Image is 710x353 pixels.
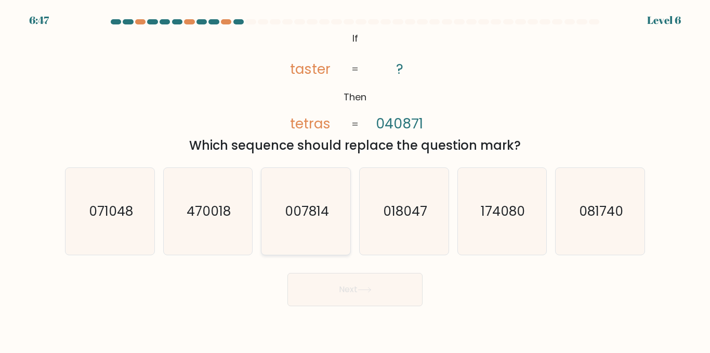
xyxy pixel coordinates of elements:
tspan: = [351,117,359,130]
tspan: tetras [290,114,331,133]
div: Which sequence should replace the question mark? [71,136,639,155]
text: 470018 [187,202,231,220]
tspan: ? [396,59,403,79]
tspan: = [351,62,359,75]
text: 007814 [285,202,329,220]
tspan: taster [290,59,331,79]
svg: @import url('[URL][DOMAIN_NAME]); [269,29,441,135]
text: 081740 [579,202,623,220]
div: 6:47 [29,12,49,28]
tspan: Then [344,90,367,103]
text: 018047 [383,202,427,220]
tspan: If [352,32,358,45]
text: 071048 [88,202,133,220]
text: 174080 [481,202,525,220]
tspan: 040871 [376,114,423,134]
button: Next [287,273,423,306]
div: Level 6 [647,12,681,28]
